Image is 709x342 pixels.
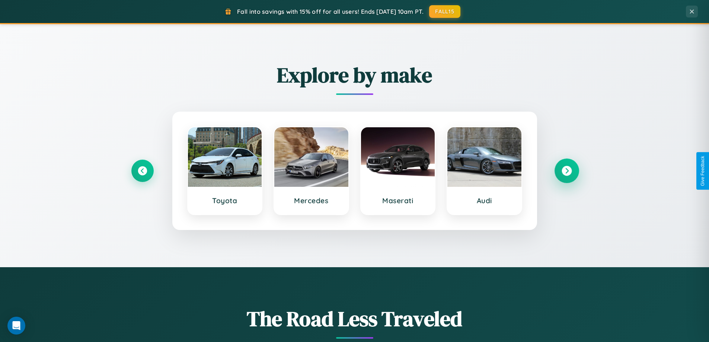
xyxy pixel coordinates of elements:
[131,61,578,89] h2: Explore by make
[237,8,424,15] span: Fall into savings with 15% off for all users! Ends [DATE] 10am PT.
[429,5,460,18] button: FALL15
[282,196,341,205] h3: Mercedes
[131,304,578,333] h1: The Road Less Traveled
[368,196,428,205] h3: Maserati
[195,196,255,205] h3: Toyota
[7,317,25,335] div: Open Intercom Messenger
[700,156,705,186] div: Give Feedback
[455,196,514,205] h3: Audi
